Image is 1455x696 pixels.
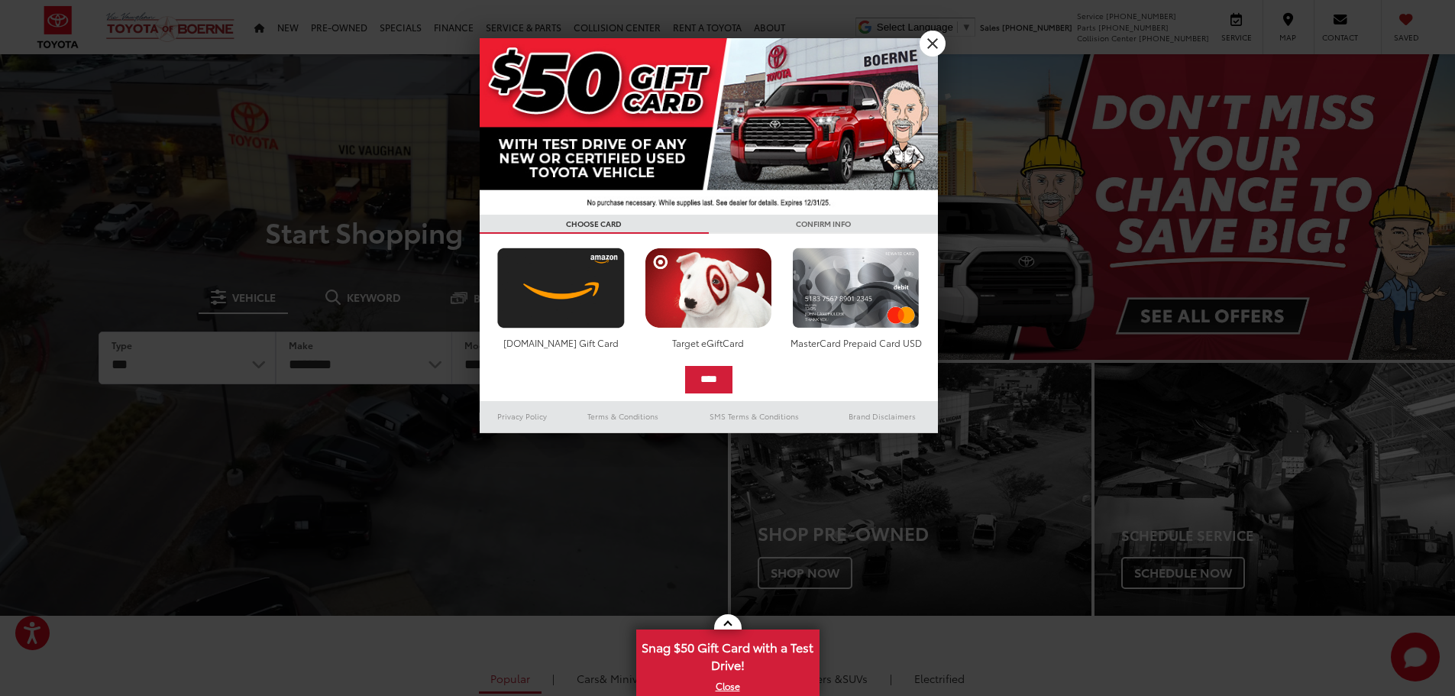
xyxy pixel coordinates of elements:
div: [DOMAIN_NAME] Gift Card [493,336,629,349]
a: Terms & Conditions [564,407,681,426]
h3: CHOOSE CARD [480,215,709,234]
div: Target eGiftCard [641,336,776,349]
img: amazoncard.png [493,248,629,329]
a: Privacy Policy [480,407,565,426]
a: Brand Disclaimers [826,407,938,426]
div: MasterCard Prepaid Card USD [788,336,923,349]
img: mastercard.png [788,248,923,329]
a: SMS Terms & Conditions [682,407,826,426]
img: targetcard.png [641,248,776,329]
img: 42635_top_851395.jpg [480,38,938,215]
h3: CONFIRM INFO [709,215,938,234]
span: Snag $50 Gift Card with a Test Drive! [638,631,818,678]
